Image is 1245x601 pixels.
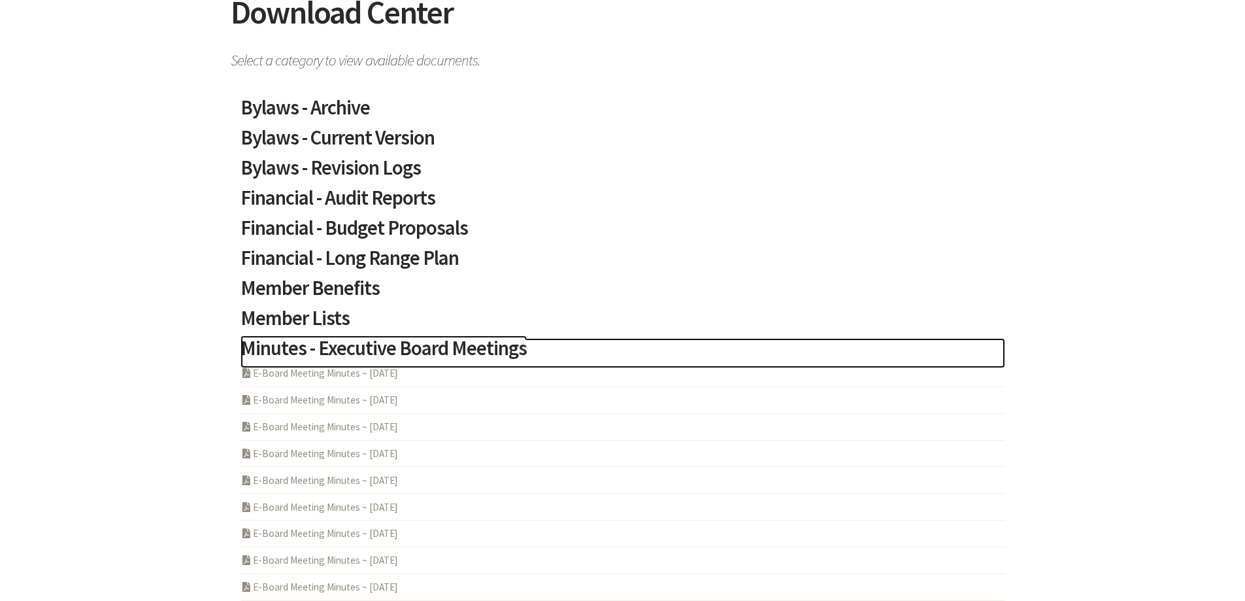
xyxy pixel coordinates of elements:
a: E-Board Meeting Minutes ~ [DATE] [241,421,398,433]
a: Financial - Budget Proposals [241,218,1005,248]
a: E-Board Meeting Minutes ~ [DATE] [241,501,398,513]
a: E-Board Meeting Minutes ~ [DATE] [241,447,398,460]
a: E-Board Meeting Minutes ~ [DATE] [241,581,398,593]
a: E-Board Meeting Minutes ~ [DATE] [241,527,398,540]
i: PDF Acrobat Document [241,422,253,432]
a: Member Lists [241,308,1005,338]
i: PDF Acrobat Document [241,502,253,512]
a: Financial - Audit Reports [241,188,1005,218]
i: PDF Acrobat Document [241,475,253,485]
a: Member Benefits [241,278,1005,308]
a: Bylaws - Archive [241,97,1005,128]
a: Minutes - Executive Board Meetings [241,338,1005,368]
a: Financial - Long Range Plan [241,248,1005,278]
i: PDF Acrobat Document [241,449,253,458]
a: E-Board Meeting Minutes ~ [DATE] [241,394,398,406]
i: PDF Acrobat Document [241,582,253,592]
a: Bylaws - Current Version [241,128,1005,158]
span: Select a category to view available documents. [231,45,1015,68]
a: E-Board Meeting Minutes ~ [DATE] [241,554,398,566]
i: PDF Acrobat Document [241,555,253,565]
a: Bylaws - Revision Logs [241,158,1005,188]
i: PDF Acrobat Document [241,368,253,378]
a: E-Board Meeting Minutes ~ [DATE] [241,367,398,379]
i: PDF Acrobat Document [241,528,253,538]
i: PDF Acrobat Document [241,395,253,405]
a: E-Board Meeting Minutes ~ [DATE] [241,474,398,487]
